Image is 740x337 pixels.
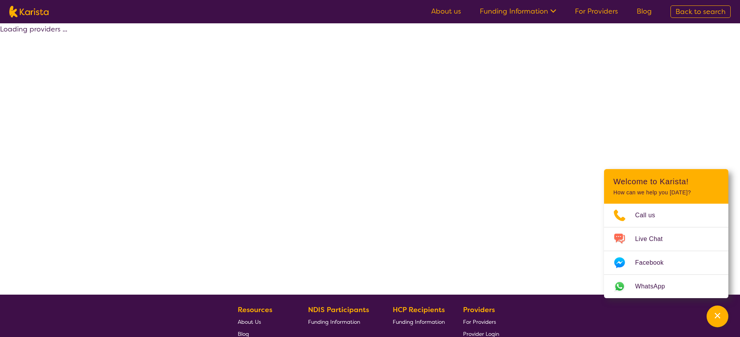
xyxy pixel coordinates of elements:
[308,316,375,328] a: Funding Information
[308,318,360,325] span: Funding Information
[238,318,261,325] span: About Us
[463,318,496,325] span: For Providers
[613,189,719,196] p: How can we help you [DATE]?
[9,6,49,17] img: Karista logo
[393,305,445,314] b: HCP Recipients
[635,281,674,292] span: WhatsApp
[431,7,461,16] a: About us
[635,210,665,221] span: Call us
[463,305,495,314] b: Providers
[238,316,290,328] a: About Us
[604,204,728,298] ul: Choose channel
[393,316,445,328] a: Funding Information
[604,169,728,298] div: Channel Menu
[393,318,445,325] span: Funding Information
[308,305,369,314] b: NDIS Participants
[613,177,719,186] h2: Welcome to Karista!
[238,305,272,314] b: Resources
[637,7,652,16] a: Blog
[604,275,728,298] a: Web link opens in a new tab.
[575,7,618,16] a: For Providers
[635,233,672,245] span: Live Chat
[635,257,673,269] span: Facebook
[707,306,728,327] button: Channel Menu
[480,7,556,16] a: Funding Information
[463,316,499,328] a: For Providers
[670,5,731,18] a: Back to search
[676,7,726,16] span: Back to search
